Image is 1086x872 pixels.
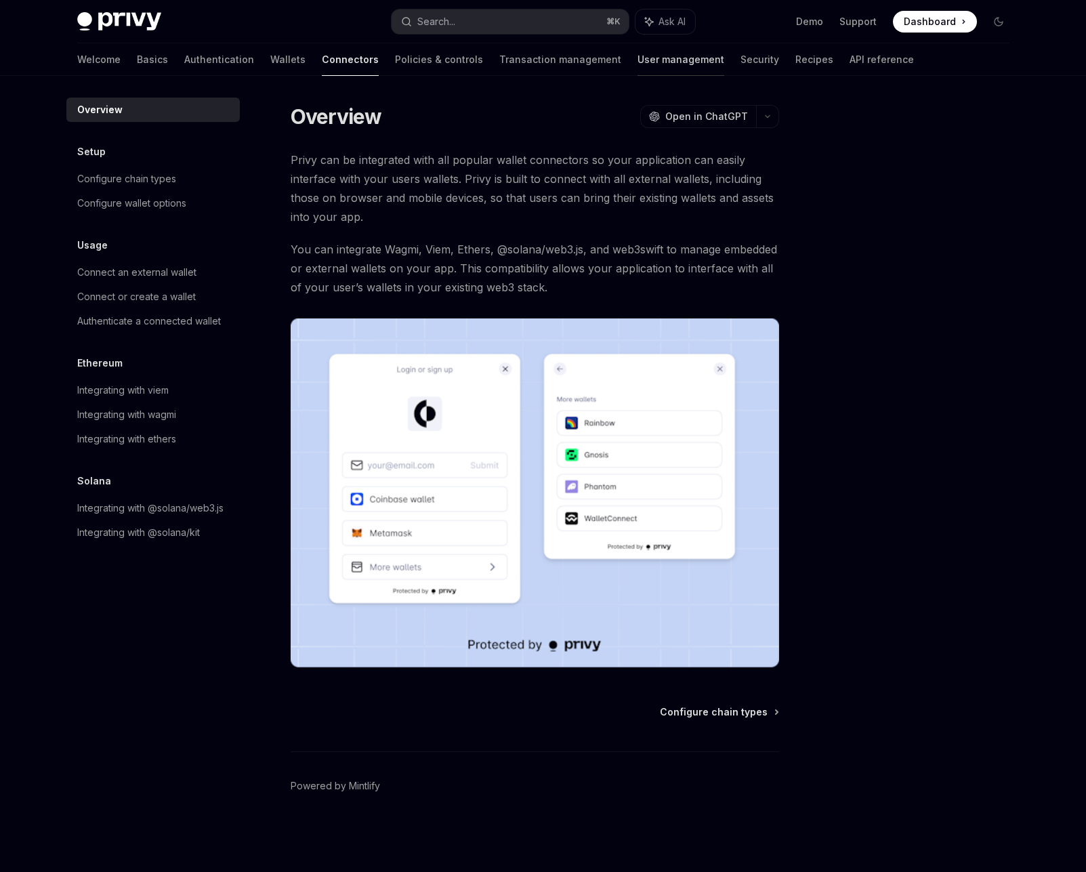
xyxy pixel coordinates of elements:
a: Authenticate a connected wallet [66,309,240,333]
div: Integrating with ethers [77,431,176,447]
a: Transaction management [499,43,621,76]
a: Wallets [270,43,306,76]
a: User management [638,43,724,76]
img: Connectors3 [291,318,779,667]
div: Search... [417,14,455,30]
a: Support [839,15,877,28]
a: API reference [850,43,914,76]
button: Ask AI [635,9,695,34]
a: Connectors [322,43,379,76]
a: Recipes [795,43,833,76]
span: Configure chain types [660,705,768,719]
button: Toggle dark mode [988,11,1009,33]
h5: Setup [77,144,106,160]
a: Demo [796,15,823,28]
div: Integrating with wagmi [77,407,176,423]
a: Integrating with ethers [66,427,240,451]
span: Open in ChatGPT [665,110,748,123]
div: Integrating with @solana/web3.js [77,500,224,516]
div: Overview [77,102,123,118]
a: Connect or create a wallet [66,285,240,309]
div: Configure wallet options [77,195,186,211]
a: Powered by Mintlify [291,779,380,793]
a: Welcome [77,43,121,76]
a: Configure chain types [660,705,778,719]
a: Authentication [184,43,254,76]
a: Dashboard [893,11,977,33]
div: Integrating with @solana/kit [77,524,200,541]
button: Search...⌘K [392,9,629,34]
a: Policies & controls [395,43,483,76]
div: Authenticate a connected wallet [77,313,221,329]
a: Connect an external wallet [66,260,240,285]
a: Configure wallet options [66,191,240,215]
span: You can integrate Wagmi, Viem, Ethers, @solana/web3.js, and web3swift to manage embedded or exter... [291,240,779,297]
button: Open in ChatGPT [640,105,756,128]
a: Integrating with @solana/kit [66,520,240,545]
a: Overview [66,98,240,122]
span: ⌘ K [606,16,621,27]
img: dark logo [77,12,161,31]
a: Security [740,43,779,76]
span: Privy can be integrated with all popular wallet connectors so your application can easily interfa... [291,150,779,226]
div: Connect or create a wallet [77,289,196,305]
h5: Ethereum [77,355,123,371]
h5: Solana [77,473,111,489]
a: Basics [137,43,168,76]
div: Configure chain types [77,171,176,187]
div: Connect an external wallet [77,264,196,281]
a: Integrating with wagmi [66,402,240,427]
h1: Overview [291,104,382,129]
a: Integrating with @solana/web3.js [66,496,240,520]
span: Ask AI [659,15,686,28]
h5: Usage [77,237,108,253]
a: Integrating with viem [66,378,240,402]
div: Integrating with viem [77,382,169,398]
span: Dashboard [904,15,956,28]
a: Configure chain types [66,167,240,191]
